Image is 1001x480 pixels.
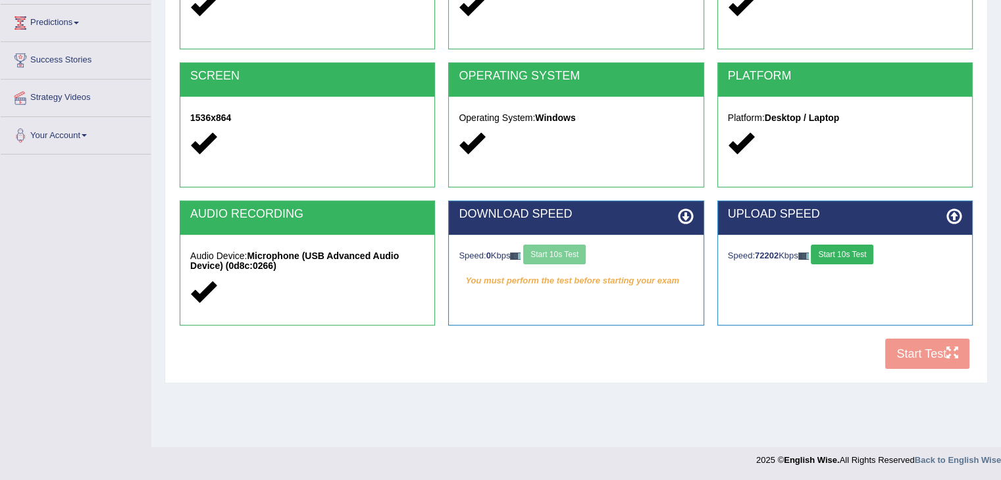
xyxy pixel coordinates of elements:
[459,245,693,268] div: Speed: Kbps
[1,5,151,37] a: Predictions
[798,252,809,260] img: ajax-loader-fb-connection.gif
[190,251,424,272] h5: Audio Device:
[1,42,151,75] a: Success Stories
[190,208,424,221] h2: AUDIO RECORDING
[459,208,693,221] h2: DOWNLOAD SPEED
[190,112,231,123] strong: 1536x864
[784,455,839,465] strong: English Wise.
[190,70,424,83] h2: SCREEN
[1,117,151,150] a: Your Account
[756,447,1001,466] div: 2025 © All Rights Reserved
[535,112,575,123] strong: Windows
[915,455,1001,465] a: Back to English Wise
[728,70,962,83] h2: PLATFORM
[459,70,693,83] h2: OPERATING SYSTEM
[728,208,962,221] h2: UPLOAD SPEED
[728,113,962,123] h5: Platform:
[486,251,491,260] strong: 0
[1,80,151,112] a: Strategy Videos
[728,245,962,268] div: Speed: Kbps
[811,245,873,264] button: Start 10s Test
[765,112,840,123] strong: Desktop / Laptop
[459,113,693,123] h5: Operating System:
[510,252,521,260] img: ajax-loader-fb-connection.gif
[755,251,779,260] strong: 72202
[190,251,399,271] strong: Microphone (USB Advanced Audio Device) (0d8c:0266)
[459,271,693,291] em: You must perform the test before starting your exam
